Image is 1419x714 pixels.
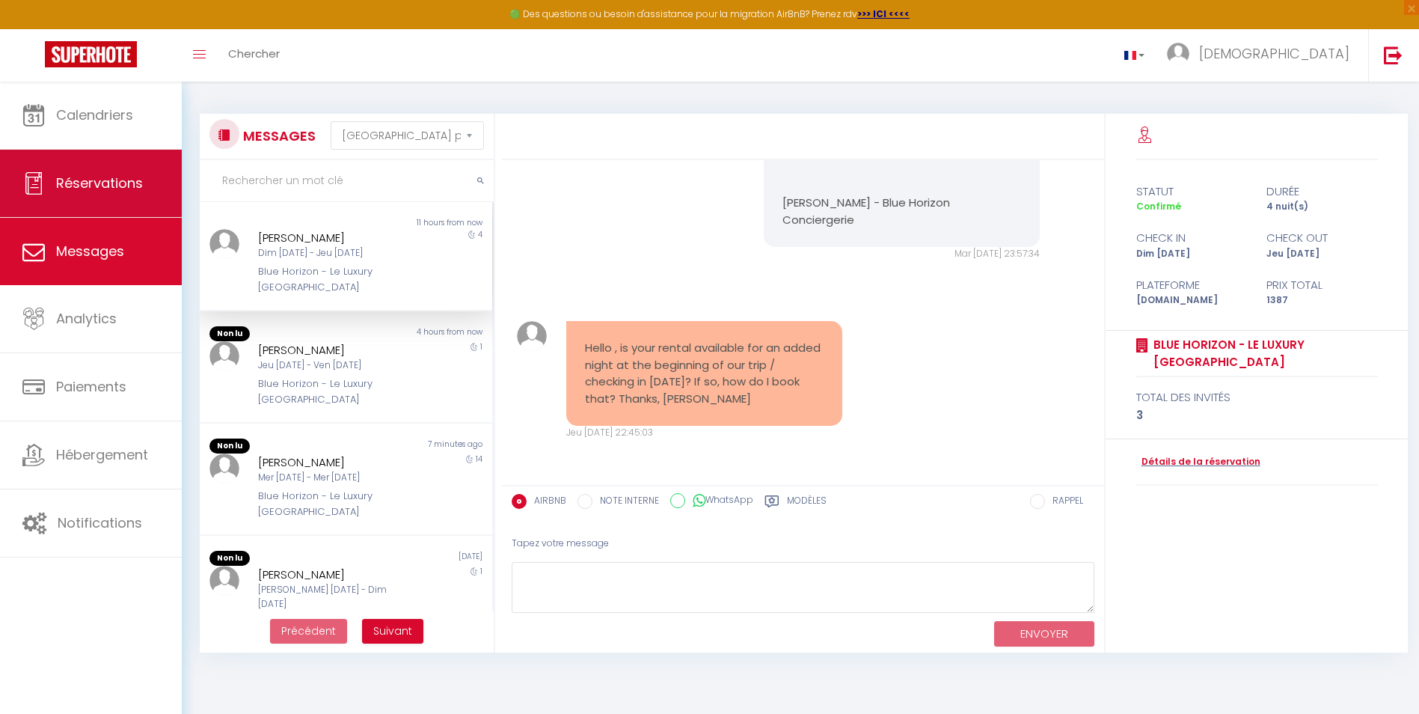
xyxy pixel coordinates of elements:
span: Précédent [281,623,336,638]
div: Plateforme [1127,276,1257,294]
div: 11 hours from now [346,217,491,229]
span: 1 [480,341,482,353]
div: [PERSON_NAME] [258,341,409,359]
div: 3 [1136,406,1378,424]
img: ... [209,341,239,371]
div: [DOMAIN_NAME] [1127,293,1257,308]
div: Jeu [DATE] - Ven [DATE] [258,358,409,373]
div: 1387 [1257,293,1388,308]
div: 4 nuit(s) [1257,200,1388,214]
img: ... [209,566,239,596]
div: Tapez votre message [512,525,1094,562]
div: Blue Horizon - Le Luxury [GEOGRAPHIC_DATA] [258,489,409,519]
div: Blue Horizon - Le Luxury [GEOGRAPHIC_DATA] [258,264,409,295]
input: Rechercher un mot clé [200,160,494,202]
span: Non lu [209,551,250,566]
span: Non lu [209,439,250,454]
img: ... [209,454,239,483]
div: Mer [DATE] - Mer [DATE] [258,471,409,485]
span: Réservations [56,174,143,192]
div: Jeu [DATE] [1257,247,1388,261]
span: Hébergement [56,445,148,464]
span: Analytics [56,309,117,328]
a: Détails de la réservation [1136,455,1260,469]
span: Suivant [373,623,412,638]
div: 7 minutes ago [346,439,491,454]
span: 14 [476,454,482,465]
div: Dim [DATE] - Jeu [DATE] [258,246,409,260]
label: AIRBNB [527,494,566,510]
span: Paiements [56,377,126,396]
pre: Hello , is your rental available for an added night at the beginning of our trip / checking in [D... [585,340,824,407]
span: Calendriers [56,106,133,124]
div: [PERSON_NAME] [258,566,409,584]
img: ... [209,229,239,259]
button: ENVOYER [994,621,1094,647]
div: durée [1257,183,1388,201]
div: [PERSON_NAME] [258,229,409,247]
label: WhatsApp [685,493,753,510]
div: Prix total [1257,276,1388,294]
img: Super Booking [45,41,137,67]
div: Dim [DATE] [1127,247,1257,261]
span: Messages [56,242,124,260]
div: [PERSON_NAME] [258,454,409,472]
button: Previous [270,619,347,644]
a: >>> ICI <<<< [857,7,910,20]
span: Confirmé [1136,200,1181,213]
label: NOTE INTERNE [592,494,659,510]
label: Modèles [787,494,827,513]
span: [DEMOGRAPHIC_DATA] [1199,44,1349,63]
span: 1 [480,566,482,577]
a: Chercher [217,29,291,82]
h3: MESSAGES [239,119,316,153]
img: logout [1384,46,1403,64]
span: Non lu [209,326,250,341]
div: 4 hours from now [346,326,491,341]
span: Notifications [58,513,142,532]
div: Mar [DATE] 23:57:34 [764,247,1041,261]
label: RAPPEL [1045,494,1083,510]
div: [PERSON_NAME] [DATE] - Dim [DATE] [258,583,409,611]
button: Next [362,619,423,644]
div: Jeu [DATE] 22:45:03 [566,426,843,440]
div: statut [1127,183,1257,201]
img: ... [1167,43,1189,65]
div: check out [1257,229,1388,247]
div: Blue Horizon - Le Luxury [GEOGRAPHIC_DATA] [258,376,409,407]
a: ... [DEMOGRAPHIC_DATA] [1156,29,1368,82]
span: 4 [478,229,482,240]
a: Blue Horizon - Le Luxury [GEOGRAPHIC_DATA] [1148,336,1378,371]
div: check in [1127,229,1257,247]
div: total des invités [1136,388,1378,406]
img: ... [517,321,547,351]
div: [DATE] [346,551,491,566]
span: Chercher [228,46,280,61]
